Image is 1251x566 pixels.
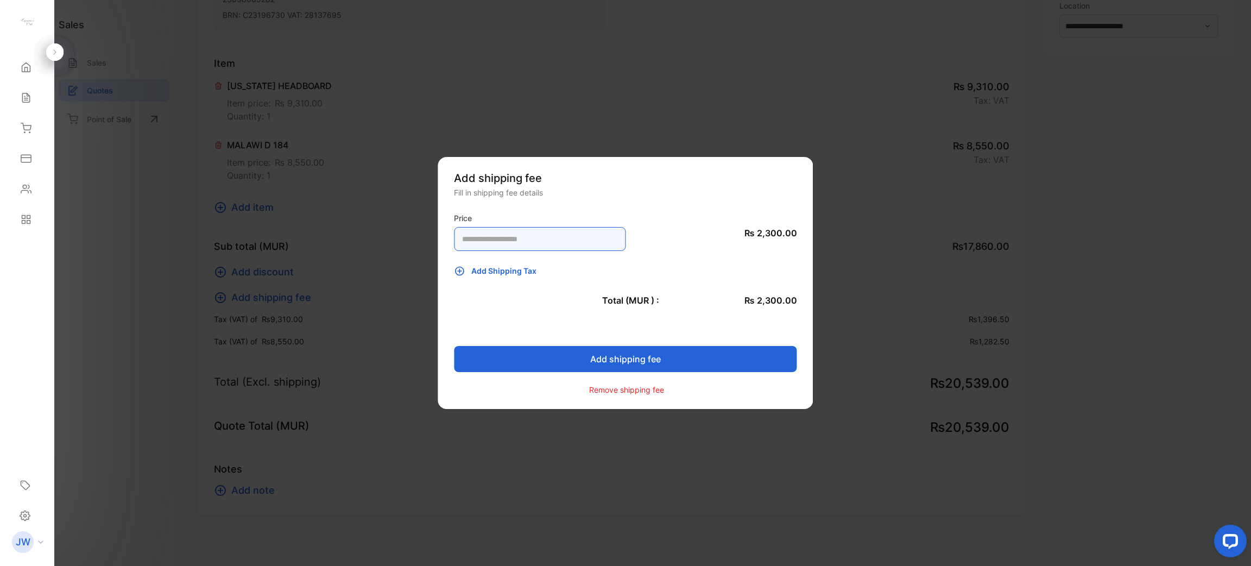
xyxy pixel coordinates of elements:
div: Fill in shipping fee details [454,187,797,198]
p: Total (MUR ) : [602,294,659,307]
label: Price [454,212,625,224]
button: Add shipping fee [454,346,797,372]
span: ₨ 2,300.00 [744,228,797,238]
p: JW [16,535,30,549]
span: Add Shipping Tax [471,265,536,276]
iframe: LiveChat chat widget [1205,520,1251,566]
p: Add shipping fee [454,170,797,186]
span: ₨ 2,300.00 [744,295,797,306]
img: logo [19,14,35,30]
p: Remove shipping fee [589,384,664,395]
